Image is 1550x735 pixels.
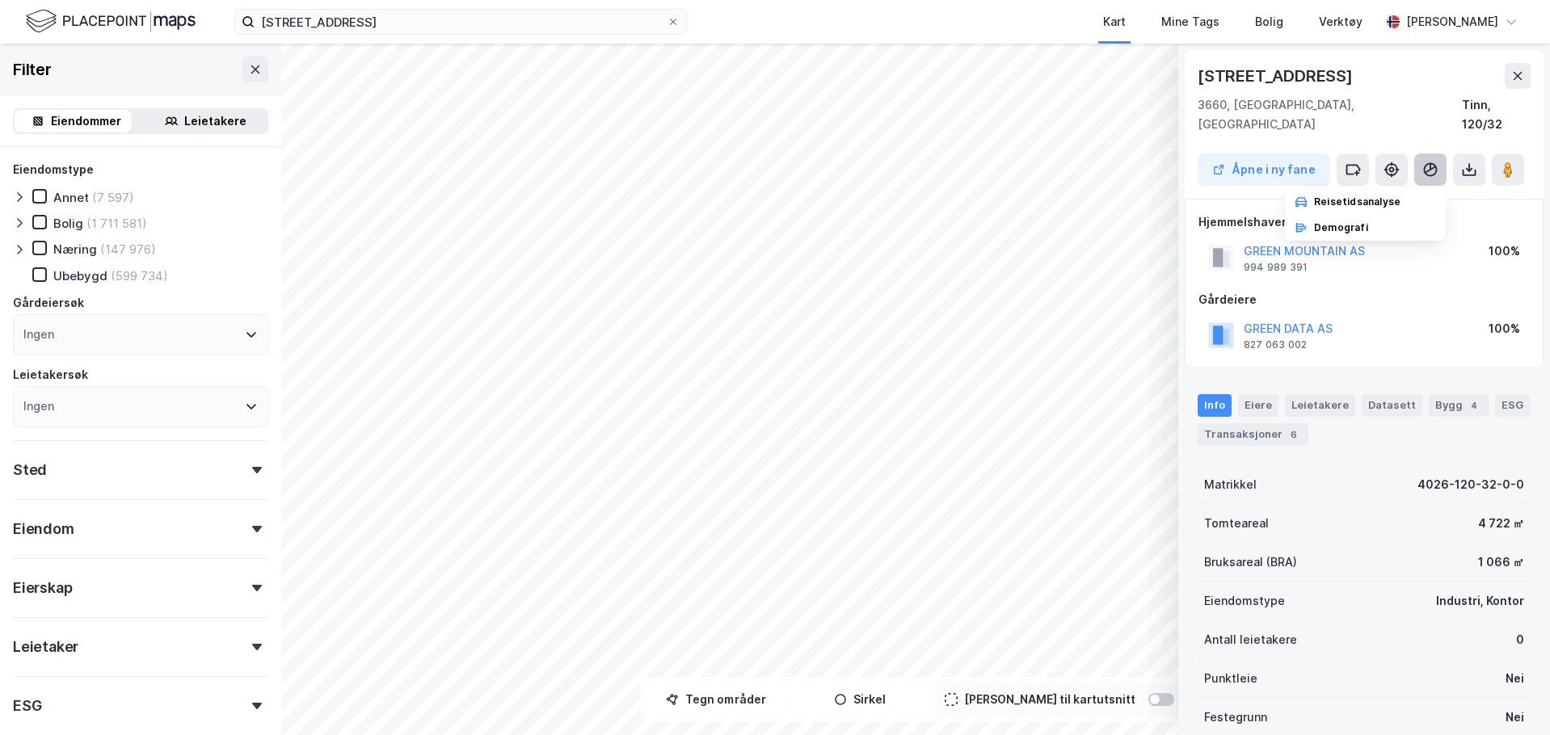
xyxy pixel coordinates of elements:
div: Sted [13,460,47,480]
div: Tomteareal [1204,514,1269,533]
div: Punktleie [1204,669,1257,688]
div: Tinn, 120/32 [1462,95,1531,134]
div: 827 063 002 [1244,338,1307,351]
div: Eiendomstype [1204,591,1285,611]
div: ESG [1495,394,1530,417]
div: Industri, Kontor [1436,591,1524,611]
div: [PERSON_NAME] [1406,12,1498,31]
div: Annet [53,190,89,205]
div: 100% [1489,319,1520,338]
div: Ingen [23,397,54,416]
div: Gårdeiere [1198,290,1530,309]
div: Bygg [1429,394,1489,417]
div: Transaksjoner [1198,423,1308,446]
div: Leietaker [13,637,78,657]
div: Demografi [1314,221,1368,234]
div: Info [1198,394,1232,417]
div: Eiendom [13,519,74,539]
div: (599 734) [111,268,168,283]
div: (7 597) [92,190,134,205]
div: 4 722 ㎡ [1478,514,1524,533]
div: 994 989 391 [1244,261,1308,274]
div: Næring [53,241,97,257]
div: Matrikkel [1204,475,1257,494]
div: 0 [1516,630,1524,649]
div: 100% [1489,241,1520,261]
div: Bolig [1255,12,1283,31]
div: Eiere [1238,394,1278,417]
div: Filter [13,57,52,82]
div: 4026-120-32-0-0 [1417,475,1524,494]
div: 3660, [GEOGRAPHIC_DATA], [GEOGRAPHIC_DATA] [1198,95,1462,134]
div: Bolig [53,216,83,231]
div: Kontrollprogram for chat [1469,657,1550,735]
div: Leietakere [1285,394,1355,417]
button: Sirkel [791,683,929,716]
div: Leietakersøk [13,365,88,384]
div: Festegrunn [1204,708,1267,727]
iframe: Chat Widget [1469,657,1550,735]
div: Datasett [1362,394,1422,417]
div: Ubebygd [53,268,107,283]
button: Åpne i ny fane [1198,153,1330,186]
div: 1 066 ㎡ [1478,552,1524,572]
div: ESG [13,696,41,716]
div: Eierskap [13,578,72,598]
div: Kart [1103,12,1126,31]
div: Leietakere [184,111,246,131]
div: Bruksareal (BRA) [1204,552,1297,572]
div: Reisetidsanalyse [1314,195,1400,208]
div: (1 711 581) [86,216,147,231]
div: 6 [1286,426,1302,443]
div: Eiendomstype [13,160,94,179]
div: Eiendommer [51,111,121,131]
div: (147 976) [100,241,156,257]
div: Ingen [23,325,54,344]
div: [PERSON_NAME] til kartutsnitt [964,690,1135,709]
input: Søk på adresse, matrikkel, gårdeiere, leietakere eller personer [255,10,667,34]
div: 4 [1466,397,1482,414]
div: Verktøy [1319,12,1363,31]
div: Gårdeiersøk [13,293,84,313]
div: Hjemmelshaver [1198,212,1530,232]
div: Mine Tags [1161,12,1219,31]
img: logo.f888ab2527a4732fd821a326f86c7f29.svg [26,7,196,36]
div: [STREET_ADDRESS] [1198,63,1356,89]
div: Antall leietakere [1204,630,1297,649]
button: Tegn områder [647,683,785,716]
